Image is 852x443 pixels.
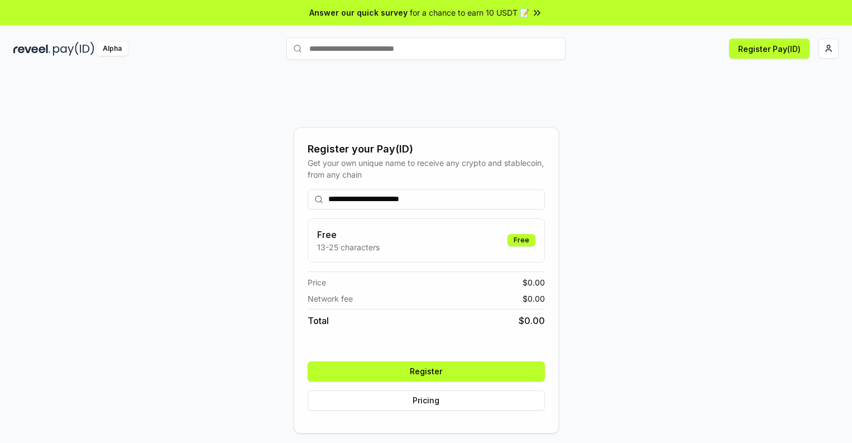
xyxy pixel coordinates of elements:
[508,234,535,246] div: Free
[317,241,380,253] p: 13-25 characters
[97,42,128,56] div: Alpha
[523,277,545,288] span: $ 0.00
[13,42,51,56] img: reveel_dark
[308,277,326,288] span: Price
[308,390,545,411] button: Pricing
[53,42,94,56] img: pay_id
[308,293,353,304] span: Network fee
[729,39,810,59] button: Register Pay(ID)
[309,7,408,18] span: Answer our quick survey
[308,361,545,382] button: Register
[308,141,545,157] div: Register your Pay(ID)
[410,7,529,18] span: for a chance to earn 10 USDT 📝
[317,228,380,241] h3: Free
[523,293,545,304] span: $ 0.00
[308,157,545,180] div: Get your own unique name to receive any crypto and stablecoin, from any chain
[519,314,545,327] span: $ 0.00
[308,314,329,327] span: Total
